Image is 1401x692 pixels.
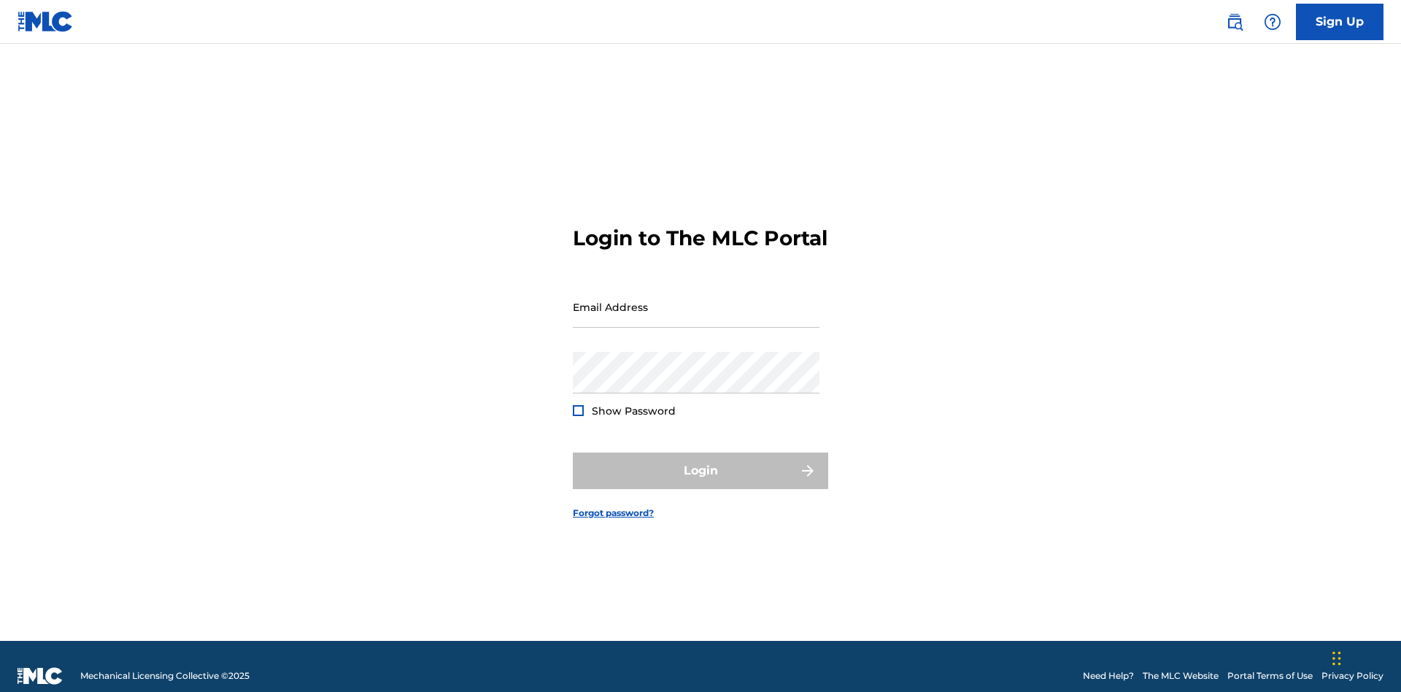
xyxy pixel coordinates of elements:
[1328,622,1401,692] iframe: Chat Widget
[18,667,63,685] img: logo
[18,11,74,32] img: MLC Logo
[592,404,676,418] span: Show Password
[573,507,654,520] a: Forgot password?
[1258,7,1287,36] div: Help
[1321,669,1383,683] a: Privacy Policy
[1083,669,1134,683] a: Need Help?
[573,226,827,251] h3: Login to The MLC Portal
[1227,669,1313,683] a: Portal Terms of Use
[1332,637,1341,680] div: Drag
[1220,7,1249,36] a: Public Search
[1296,4,1383,40] a: Sign Up
[1264,13,1281,31] img: help
[80,669,250,683] span: Mechanical Licensing Collective © 2025
[1143,669,1219,683] a: The MLC Website
[1226,13,1243,31] img: search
